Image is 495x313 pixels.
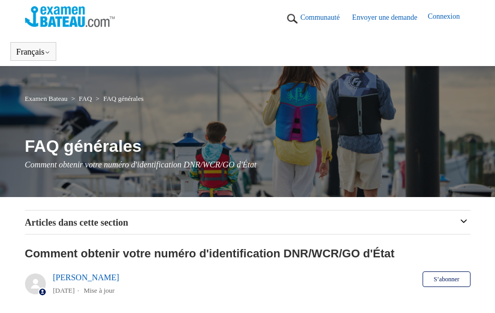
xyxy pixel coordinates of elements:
a: Examen Bateau [25,95,68,102]
a: FAQ [79,95,92,102]
a: Connexion [428,11,470,27]
h1: FAQ générales [25,134,471,159]
img: 01JRG6G2EV3DDNXGW7HNC1VX3K [284,11,300,27]
span: Articles dans cette section [25,217,128,228]
button: S’abonner à Article [423,271,470,287]
a: Envoyer une demande [352,12,428,23]
li: Examen Bateau [25,95,69,102]
div: Chat Support [428,278,488,305]
button: Français [16,47,51,57]
h2: Comment obtenir votre numéro d'identification DNR/WCR/GO d'État [25,245,471,262]
span: Comment obtenir votre numéro d'identification DNR/WCR/GO d'État [25,160,257,169]
img: Page d’accueil du Centre d’aide Examen Bateau [25,6,115,27]
a: [PERSON_NAME] [53,273,119,282]
time: 08/05/2025 11:55 [53,286,75,294]
li: Mise à jour [84,286,115,294]
li: FAQ générales [94,95,144,102]
li: FAQ [69,95,94,102]
a: FAQ générales [103,95,143,102]
a: Communauté [300,12,350,23]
